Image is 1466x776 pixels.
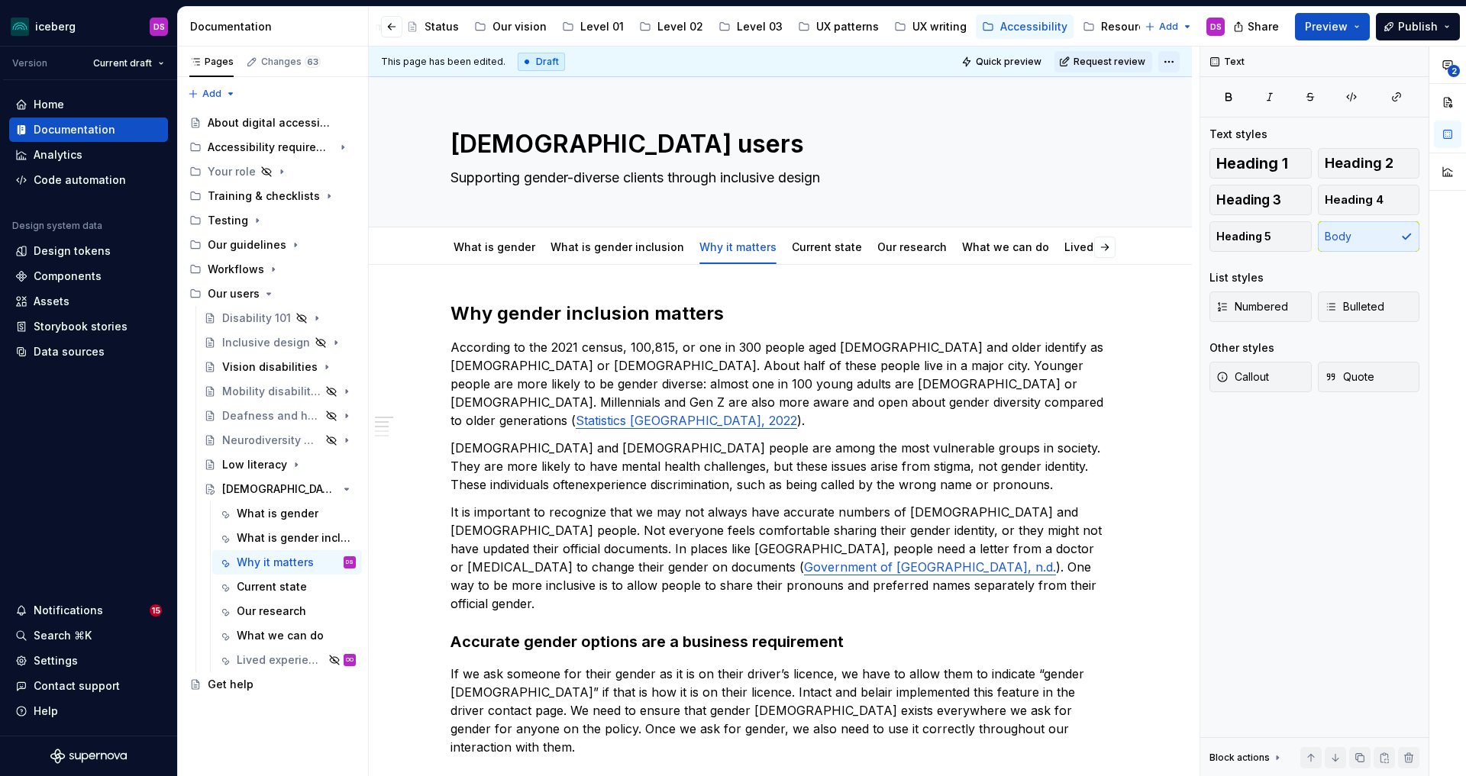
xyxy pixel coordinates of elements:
div: Level 03 [737,19,783,34]
div: What is gender [447,230,541,262]
span: Quote [1325,369,1374,385]
span: Share [1248,19,1279,34]
span: Request review [1074,56,1145,68]
button: Heading 1 [1209,148,1312,179]
button: Help [9,699,168,723]
div: Inclusive design [222,335,310,350]
div: Level 01 [580,19,624,34]
div: OO [346,652,354,668]
div: What is gender inclusion [544,230,690,262]
div: Contact support [34,678,120,694]
img: 418c6d47-6da6-4103-8b13-b5999f8989a1.png [11,18,29,36]
div: Deafness and hearing disabilities [222,408,321,423]
a: Documentation [9,118,168,142]
button: Heading 2 [1318,148,1420,179]
div: Data sources [34,344,105,359]
div: Documentation [34,122,115,137]
div: List styles [1209,270,1264,285]
span: Add [202,88,221,100]
a: Storybook stories [9,314,168,339]
a: Our research [877,240,947,253]
div: Search ⌘K [34,628,92,643]
div: Our research [237,604,306,619]
div: Workflows [183,257,362,282]
div: Mobility disabilities [222,384,321,399]
a: Code automation [9,168,168,192]
div: iceberg [35,19,76,34]
div: DS [153,21,165,33]
a: Analytics [9,143,168,167]
div: Training & checklists [183,184,362,208]
div: Get help [208,677,253,692]
a: Neurodiversity & cognitive disabilities [198,428,362,452]
div: What we can do [237,628,324,643]
a: Level 02 [633,14,709,39]
div: Changes [261,56,321,68]
div: Documentation [190,19,362,34]
a: What is gender [212,501,362,526]
button: Add [183,83,241,105]
button: Contact support [9,674,168,698]
div: Current state [786,230,868,262]
div: Our guidelines [183,233,362,257]
a: UX writing [888,14,973,39]
div: Pages [189,56,234,68]
span: Preview [1305,19,1348,34]
a: About digital accessibility [183,111,362,135]
button: Heading 5 [1209,221,1312,252]
div: UX writing [912,19,967,34]
div: Accessibility requirements [208,140,334,155]
span: Heading 3 [1216,192,1281,208]
a: Supernova Logo [50,749,127,764]
a: Resources [1077,14,1164,39]
div: [DEMOGRAPHIC_DATA] users [222,481,337,497]
div: Storybook stories [34,319,128,334]
a: Inclusive design [198,330,362,355]
span: This page has been edited. [381,56,505,68]
div: Other styles [1209,340,1274,356]
div: Our users [183,282,362,306]
div: Help [34,704,58,719]
span: Heading 5 [1216,229,1271,244]
a: Current state [792,240,862,253]
p: If we ask someone for their gender as it is on their driver’s licence, we have to allow them to i... [450,665,1110,756]
div: DS [1210,21,1222,33]
a: Low literacy [198,452,362,477]
a: Why it matters [699,240,777,253]
div: Settings [34,653,78,668]
div: Why it matters [237,555,314,570]
div: Current state [237,579,307,594]
a: Disability 101 [198,306,362,330]
div: Our vision [492,19,547,34]
button: icebergDS [3,10,174,43]
button: Callout [1209,362,1312,392]
a: Our research [212,599,362,623]
div: Training & checklists [208,188,320,204]
a: Components [9,264,168,288]
button: Search ⌘K [9,623,168,648]
div: Components [34,269,102,284]
div: What is gender [237,506,318,521]
a: Home [9,92,168,117]
button: Share [1225,13,1289,40]
a: Current state [212,575,362,599]
div: Vision disabilities [222,359,318,375]
div: Design tokens [34,243,111,259]
div: Lived experience [1058,230,1162,262]
div: What we can do [956,230,1055,262]
div: Low literacy [222,457,287,472]
span: 63 [305,56,321,68]
h3: Accurate gender options are a business requirement [450,631,1110,652]
div: Status [425,19,459,34]
span: Quick preview [976,56,1041,68]
button: Numbered [1209,291,1312,322]
span: Publish [1398,19,1438,34]
button: Notifications15 [9,598,168,623]
button: Quote [1318,362,1420,392]
a: What we can do [962,240,1049,253]
div: Block actions [1209,747,1284,768]
textarea: Supporting gender-diverse clients through inclusive design [447,166,1107,190]
span: Numbered [1216,299,1288,314]
div: Block actions [1209,752,1270,764]
button: Publish [1376,13,1460,40]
